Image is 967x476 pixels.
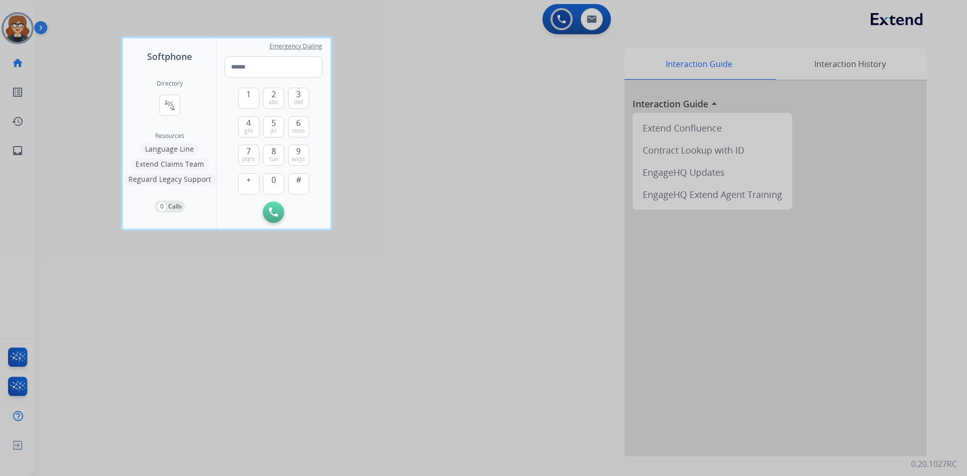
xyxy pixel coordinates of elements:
span: abc [268,98,279,106]
span: 4 [246,117,251,129]
span: 3 [296,88,301,100]
span: Resources [155,132,184,140]
span: mno [292,127,305,135]
span: ghi [244,127,253,135]
mat-icon: connect_without_contact [164,99,176,111]
span: 5 [271,117,276,129]
button: Extend Claims Team [130,158,209,170]
span: Emergency Dialing [269,42,322,50]
span: + [246,174,251,186]
span: Softphone [147,49,192,63]
button: 4ghi [238,116,259,138]
h2: Directory [157,80,183,88]
span: 2 [271,88,276,100]
button: 5jkl [263,116,284,138]
p: 0.20.1027RC [911,458,957,470]
button: # [288,173,309,194]
button: 0 [263,173,284,194]
p: Calls [168,202,182,211]
span: 1 [246,88,251,100]
button: + [238,173,259,194]
button: 2abc [263,88,284,109]
span: pqrs [242,155,255,163]
button: 6mno [288,116,309,138]
span: 7 [246,145,251,157]
p: 0 [158,202,166,211]
span: 0 [271,174,276,186]
button: 0Calls [155,200,185,213]
span: tuv [269,155,278,163]
button: 1 [238,88,259,109]
span: # [296,174,301,186]
span: jkl [270,127,277,135]
button: 3def [288,88,309,109]
button: Language Line [140,143,199,155]
button: 8tuv [263,145,284,166]
span: def [294,98,303,106]
button: 9wxyz [288,145,309,166]
span: 8 [271,145,276,157]
span: 6 [296,117,301,129]
button: 7pqrs [238,145,259,166]
button: Reguard Legacy Support [123,173,216,185]
span: 9 [296,145,301,157]
img: call-button [269,208,278,217]
span: wxyz [292,155,305,163]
